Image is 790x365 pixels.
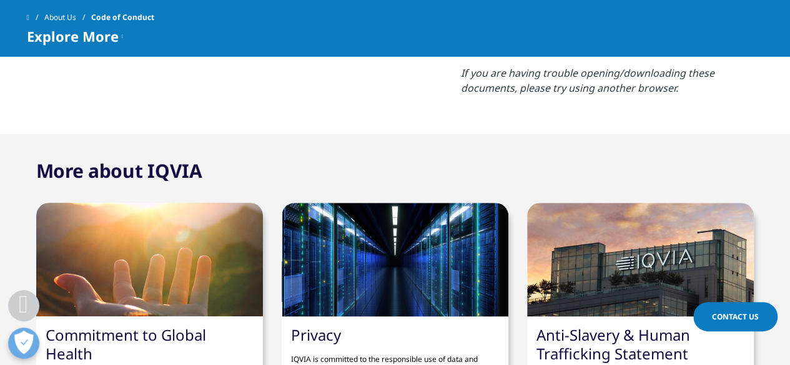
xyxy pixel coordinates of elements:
a: Privacy [291,324,341,345]
em: If you are having trouble opening/downloading these documents, please try using another browser. [461,66,714,95]
a: ​Anti-Slavery & Human Trafficking Statement [536,324,690,364]
a: About Us [44,6,91,29]
span: Explore More [27,29,119,44]
a: Commitment to Global Health [46,324,206,364]
a: Contact Us [693,302,778,331]
span: Code of Conduct [91,6,154,29]
button: Open Preferences [8,328,39,359]
h2: More about IQVIA [36,158,202,183]
span: Contact Us [712,311,759,322]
